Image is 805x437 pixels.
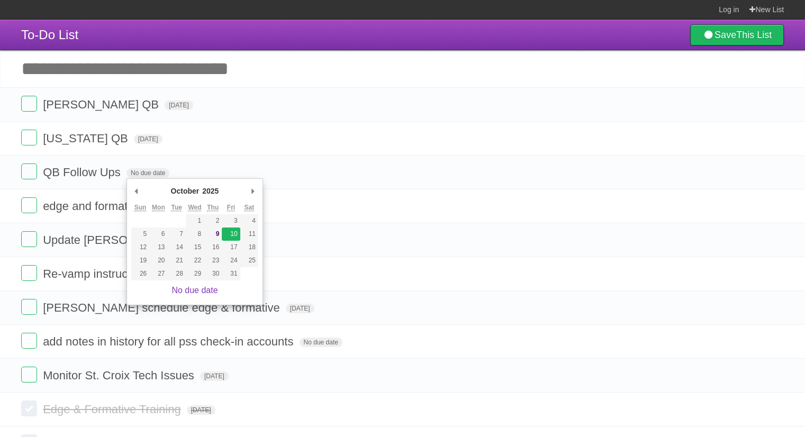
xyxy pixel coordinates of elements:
span: [DATE] [165,101,193,110]
button: 16 [204,241,222,254]
abbr: Thursday [207,204,219,212]
span: add notes in history for all pss check-in accounts [43,335,296,348]
label: Done [21,400,37,416]
a: No due date [171,286,218,295]
span: Edge & Formative Training [43,403,183,416]
button: 12 [131,241,149,254]
button: 19 [131,254,149,267]
span: [DATE] [286,304,314,313]
button: 17 [222,241,240,254]
button: 27 [149,267,167,280]
span: Monitor St. Croix Tech Issues [43,369,197,382]
button: 22 [186,254,204,267]
button: 20 [149,254,167,267]
button: 14 [168,241,186,254]
span: [US_STATE] QB [43,132,131,145]
button: 3 [222,214,240,227]
span: edge and formative prep [43,199,172,213]
button: 4 [240,214,258,227]
abbr: Friday [227,204,235,212]
button: Next Month [248,183,258,199]
abbr: Tuesday [171,204,182,212]
label: Done [21,265,37,281]
button: 11 [240,227,258,241]
a: SaveThis List [690,24,784,45]
button: 13 [149,241,167,254]
span: [DATE] [200,371,229,381]
button: 30 [204,267,222,280]
span: [DATE] [134,134,162,144]
span: [PERSON_NAME] schedule edge & formative [43,301,283,314]
label: Done [21,231,37,247]
button: 2 [204,214,222,227]
button: 31 [222,267,240,280]
abbr: Wednesday [188,204,201,212]
button: 24 [222,254,240,267]
label: Done [21,367,37,383]
button: 25 [240,254,258,267]
button: 8 [186,227,204,241]
abbr: Monday [152,204,165,212]
button: 21 [168,254,186,267]
button: 23 [204,254,222,267]
button: 6 [149,227,167,241]
span: [PERSON_NAME] QB [43,98,161,111]
label: Done [21,333,37,349]
label: Done [21,299,37,315]
button: 28 [168,267,186,280]
div: 2025 [201,183,220,199]
button: 18 [240,241,258,254]
span: QB Follow Ups [43,166,123,179]
span: No due date [300,338,342,347]
span: Re-vamp instruction training deck [43,267,218,280]
div: October [169,183,201,199]
span: Update [PERSON_NAME] [43,233,182,247]
button: 15 [186,241,204,254]
span: No due date [126,168,169,178]
b: This List [736,30,772,40]
button: 5 [131,227,149,241]
button: 1 [186,214,204,227]
button: 10 [222,227,240,241]
span: [DATE] [187,405,215,415]
abbr: Saturday [244,204,254,212]
button: 9 [204,227,222,241]
abbr: Sunday [134,204,147,212]
label: Done [21,130,37,145]
button: 29 [186,267,204,280]
button: Previous Month [131,183,142,199]
span: To-Do List [21,28,78,42]
label: Done [21,197,37,213]
button: 7 [168,227,186,241]
label: Done [21,163,37,179]
button: 26 [131,267,149,280]
label: Done [21,96,37,112]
